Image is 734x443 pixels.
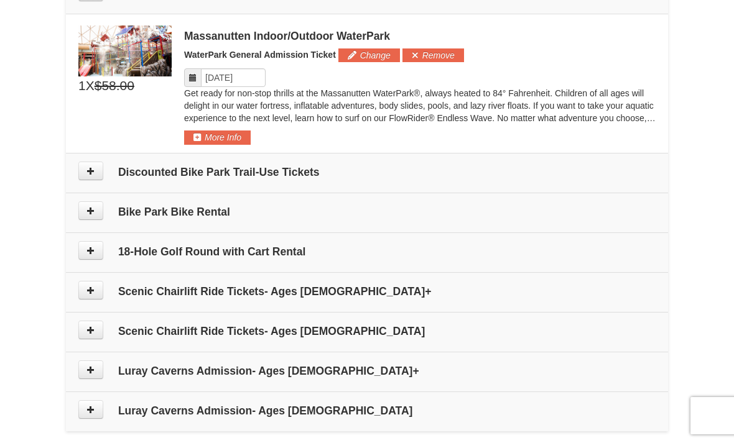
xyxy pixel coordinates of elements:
[78,404,656,417] h4: Luray Caverns Admission- Ages [DEMOGRAPHIC_DATA]
[78,245,656,258] h4: 18-Hole Golf Round with Cart Rental
[95,76,134,95] span: $58.00
[86,76,95,95] span: X
[78,206,656,218] h4: Bike Park Bike Rental
[184,30,656,42] div: Massanutten Indoor/Outdoor WaterPark
[402,48,464,62] button: Remove
[78,166,656,178] h4: Discounted Bike Park Trail-Use Tickets
[78,365,656,377] h4: Luray Caverns Admission- Ages [DEMOGRAPHIC_DATA]+
[78,285,656,298] h4: Scenic Chairlift Ride Tickets- Ages [DEMOGRAPHIC_DATA]+
[184,130,251,144] button: More Info
[78,325,656,337] h4: Scenic Chairlift Ride Tickets- Ages [DEMOGRAPHIC_DATA]
[78,25,172,76] img: 6619917-1403-22d2226d.jpg
[338,48,400,62] button: Change
[184,50,336,60] span: WaterPark General Admission Ticket
[184,87,656,124] p: Get ready for non-stop thrills at the Massanutten WaterPark®, always heated to 84° Fahrenheit. Ch...
[78,76,86,95] span: 1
